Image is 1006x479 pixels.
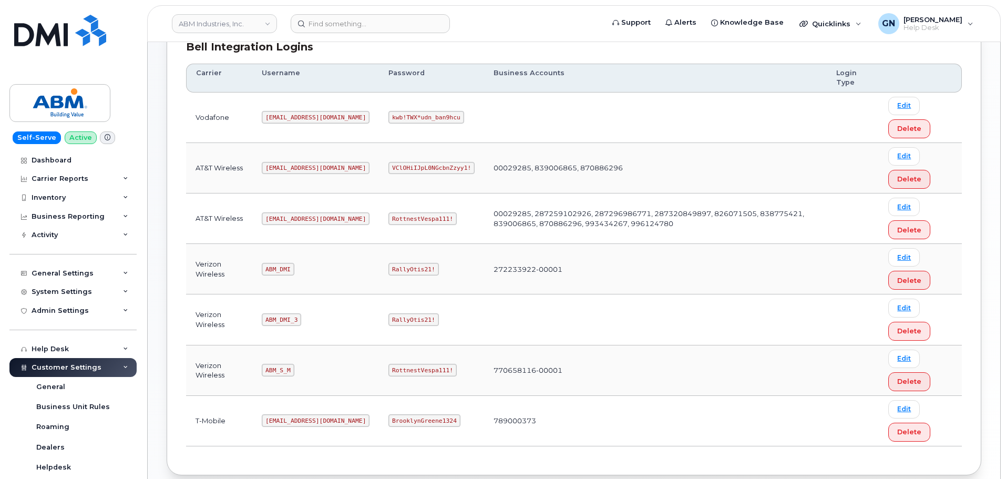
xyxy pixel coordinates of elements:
[827,64,879,93] th: Login Type
[388,111,464,124] code: kwb!TWX*udn_ban9hcu
[388,263,438,276] code: RallyOtis21!
[897,174,921,184] span: Delete
[897,124,921,134] span: Delete
[252,64,379,93] th: Username
[186,143,252,193] td: AT&T Wireless
[186,64,252,93] th: Carrier
[621,17,651,28] span: Support
[658,12,704,33] a: Alerts
[484,143,827,193] td: 00029285, 839006865, 870886296
[186,193,252,244] td: AT&T Wireless
[186,396,252,446] td: T-Mobile
[897,225,921,235] span: Delete
[484,193,827,244] td: 00029285, 287259102926, 287296986771, 287320849897, 826071505, 838775421, 839006865, 870886296, 9...
[792,13,869,34] div: Quicklinks
[812,19,850,28] span: Quicklinks
[605,12,658,33] a: Support
[388,414,460,427] code: BrooklynGreene1324
[388,162,475,175] code: VClOHiIJpL0NGcbnZzyy1!
[484,396,827,446] td: 789000373
[888,220,930,239] button: Delete
[888,400,920,419] a: Edit
[262,111,369,124] code: [EMAIL_ADDRESS][DOMAIN_NAME]
[888,198,920,216] a: Edit
[262,414,369,427] code: [EMAIL_ADDRESS][DOMAIN_NAME]
[484,64,827,93] th: Business Accounts
[888,271,930,290] button: Delete
[882,17,895,30] span: GN
[871,13,981,34] div: Geoffrey Newport
[888,423,930,442] button: Delete
[897,376,921,386] span: Delete
[172,14,277,33] a: ABM Industries, Inc.
[388,313,438,326] code: RallyOtis21!
[897,427,921,437] span: Delete
[291,14,450,33] input: Find something...
[904,15,962,24] span: [PERSON_NAME]
[888,248,920,267] a: Edit
[186,345,252,396] td: Verizon Wireless
[888,147,920,166] a: Edit
[674,17,696,28] span: Alerts
[186,244,252,294] td: Verizon Wireless
[484,345,827,396] td: 770658116-00001
[888,170,930,189] button: Delete
[186,39,962,55] div: Bell Integration Logins
[888,322,930,341] button: Delete
[888,299,920,317] a: Edit
[888,372,930,391] button: Delete
[720,17,784,28] span: Knowledge Base
[904,24,962,32] span: Help Desk
[888,119,930,138] button: Delete
[888,97,920,115] a: Edit
[262,313,301,326] code: ABM_DMI_3
[262,263,294,276] code: ABM_DMI
[186,294,252,345] td: Verizon Wireless
[262,364,294,376] code: ABM_S_M
[262,162,369,175] code: [EMAIL_ADDRESS][DOMAIN_NAME]
[897,326,921,336] span: Delete
[484,244,827,294] td: 272233922-00001
[262,212,369,225] code: [EMAIL_ADDRESS][DOMAIN_NAME]
[388,364,457,376] code: RottnestVespa111!
[388,212,457,225] code: RottnestVespa111!
[379,64,484,93] th: Password
[897,276,921,286] span: Delete
[888,350,920,368] a: Edit
[704,12,791,33] a: Knowledge Base
[186,93,252,143] td: Vodafone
